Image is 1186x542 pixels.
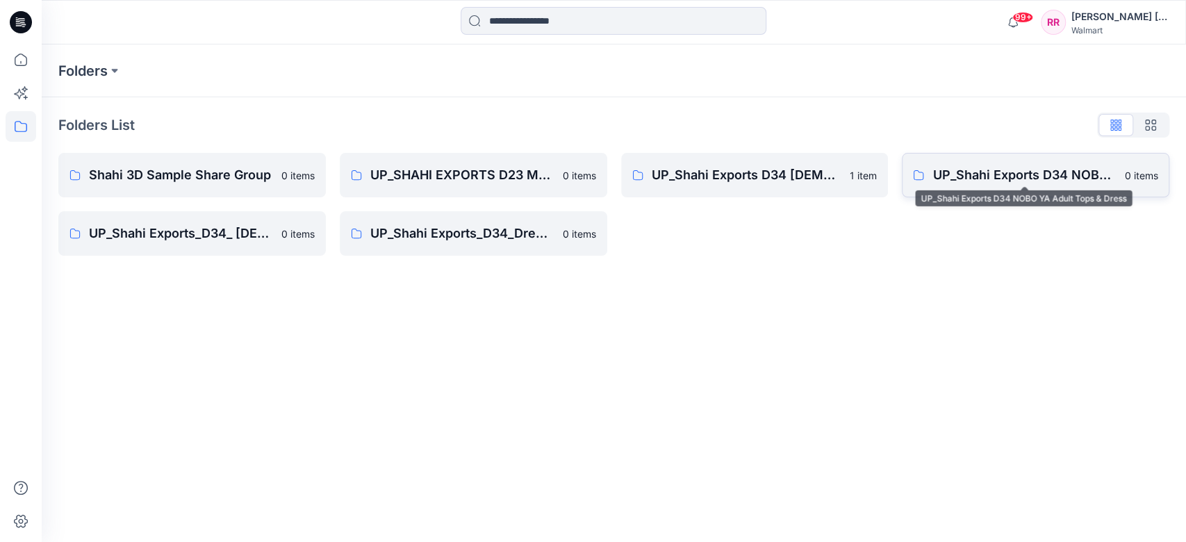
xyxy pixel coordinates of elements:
p: UP_Shahi Exports D34 NOBO YA Adult Tops & Dress [932,165,1117,185]
span: 99+ [1012,12,1033,23]
p: 1 item [850,168,877,183]
p: 0 items [1125,168,1158,183]
div: Walmart [1071,25,1169,35]
p: UP_SHAHI EXPORTS D23 Men's Tops [370,165,554,185]
a: Shahi 3D Sample Share Group0 items [58,153,326,197]
p: Folders List [58,115,135,135]
a: UP_Shahi Exports D34 NOBO YA Adult Tops & Dress0 items [902,153,1169,197]
p: Shahi 3D Sample Share Group [89,165,273,185]
p: UP_Shahi Exports_D34_ [DEMOGRAPHIC_DATA] Bottoms [89,224,273,243]
p: 0 items [563,227,596,241]
a: UP_Shahi Exports D34 [DEMOGRAPHIC_DATA] Tops1 item [621,153,889,197]
a: Folders [58,61,108,81]
div: RR [1041,10,1066,35]
p: 0 items [563,168,596,183]
p: UP_Shahi Exports_D34_Dresses [370,224,554,243]
a: UP_SHAHI EXPORTS D23 Men's Tops0 items [340,153,607,197]
p: 0 items [281,168,315,183]
div: [PERSON_NAME] [PERSON_NAME] [1071,8,1169,25]
p: 0 items [281,227,315,241]
p: UP_Shahi Exports D34 [DEMOGRAPHIC_DATA] Tops [652,165,842,185]
a: UP_Shahi Exports_D34_ [DEMOGRAPHIC_DATA] Bottoms0 items [58,211,326,256]
a: UP_Shahi Exports_D34_Dresses0 items [340,211,607,256]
